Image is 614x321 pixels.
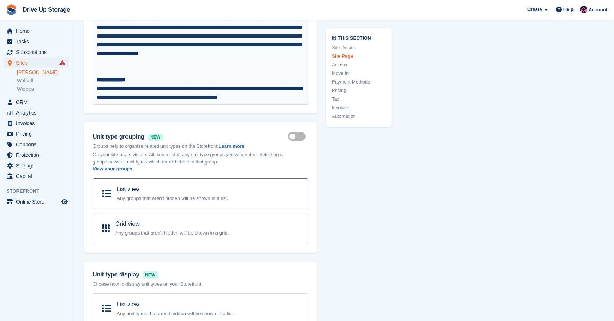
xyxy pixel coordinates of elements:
[16,160,60,171] span: Settings
[332,96,386,103] a: Tax
[588,6,607,13] span: Account
[4,139,69,150] a: menu
[117,311,234,316] small: Any unit types that aren't hidden will be shown in a list.
[16,150,60,160] span: Protection
[16,197,60,207] span: Online Store
[148,134,163,141] span: NEW
[20,4,73,16] a: Drive Up Storage
[17,86,69,93] a: Widnes
[4,160,69,171] a: menu
[4,26,69,36] a: menu
[93,166,133,171] a: View your groups.
[115,230,229,236] small: Any groups that aren't hidden will be shown in a grid.
[93,143,288,150] p: Groups help to organise related unit types on the Storefront.
[6,4,17,15] img: stora-icon-8386f47178a22dfd0bd8f6a31ec36ba5ce8667c1dd55bd0f319d3a0aa187defe.svg
[4,47,69,57] a: menu
[117,186,139,192] span: List view
[4,108,69,118] a: menu
[117,301,139,308] span: List view
[16,47,60,57] span: Subscriptions
[332,78,386,86] a: Payment Methods
[143,271,158,279] span: NEW
[4,150,69,160] a: menu
[4,36,69,47] a: menu
[16,139,60,150] span: Coupons
[93,281,308,288] p: Choose how to display unit types on your Storefront.
[17,77,69,84] a: Walsall
[332,104,386,111] a: Invoices
[4,197,69,207] a: menu
[16,171,60,181] span: Capital
[332,44,386,51] a: Site Details
[93,270,308,279] div: Unit type display
[4,58,69,68] a: menu
[4,97,69,107] a: menu
[563,6,574,13] span: Help
[16,129,60,139] span: Pricing
[16,36,60,47] span: Tasks
[332,53,386,60] a: Site Page
[16,58,60,68] span: Sites
[4,118,69,128] a: menu
[332,34,386,41] span: In this section
[4,129,69,139] a: menu
[16,108,60,118] span: Analytics
[332,70,386,77] a: Move In
[59,60,65,66] i: Smart entry sync failures have occurred
[60,197,69,206] a: Preview store
[93,151,288,173] p: On your site page, visitors will see a list of any unit type groups you've created. Selecting a g...
[527,6,542,13] span: Create
[17,69,69,76] a: [PERSON_NAME]
[16,26,60,36] span: Home
[117,196,228,201] small: Any groups that aren't hidden will be shown in a list.
[115,221,140,227] span: Grid view
[288,136,308,137] label: Show groups on storefront
[93,132,288,141] label: Unit type grouping
[16,118,60,128] span: Invoices
[16,97,60,107] span: CRM
[332,87,386,94] a: Pricing
[4,171,69,181] a: menu
[580,6,587,13] img: Will Google Ads
[332,113,386,120] a: Automation
[218,143,245,149] a: Learn more.
[332,61,386,69] a: Access
[7,187,73,195] span: Storefront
